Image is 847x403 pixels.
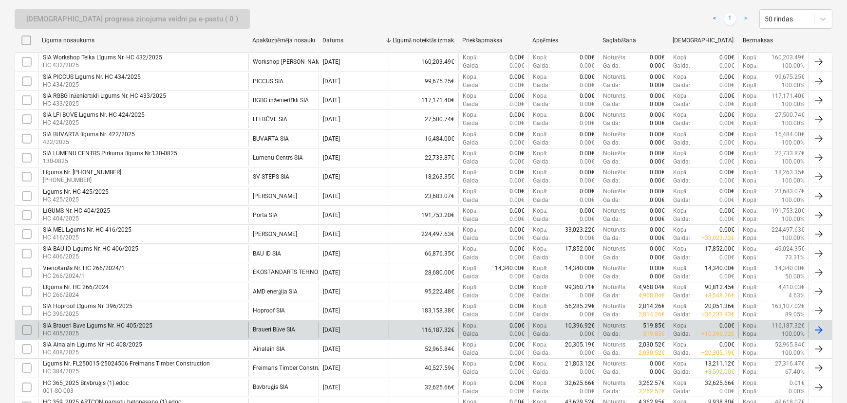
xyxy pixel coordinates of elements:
[580,254,595,262] p: 0.00€
[43,138,135,147] p: 422/2025
[673,73,688,81] p: Kopā :
[719,177,734,185] p: 0.00€
[43,131,135,138] div: SIA BUVARTA līgums Nr. 422/2025
[389,187,459,204] div: 23,683.07€
[495,264,525,273] p: 14,340.00€
[580,196,595,204] p: 0.00€
[533,149,547,158] p: Kopā :
[650,73,665,81] p: 0.00€
[650,196,665,204] p: 0.00€
[782,62,805,70] p: 100.00%
[463,130,477,139] p: Kopā :
[43,150,177,157] div: SIA LUMENU CENTRS Pirkuma līgums Nr.130-0825
[463,234,480,242] p: Gaida :
[719,168,734,177] p: 0.00€
[509,73,525,81] p: 0.00€
[533,54,547,62] p: Kopā :
[389,168,459,185] div: 18,263.35€
[463,226,477,234] p: Kopā :
[533,111,547,119] p: Kopā :
[602,37,665,44] div: Saglabāšana
[673,196,690,204] p: Gaida :
[603,226,627,234] p: Noturēts :
[673,100,690,109] p: Gaida :
[580,207,595,215] p: 0.00€
[603,62,620,70] p: Gaida :
[509,100,525,109] p: 0.00€
[782,234,805,242] p: 100.00%
[719,149,734,158] p: 0.00€
[463,187,477,196] p: Kopā :
[253,250,281,257] div: BAU ID SIA
[650,149,665,158] p: 0.00€
[389,111,459,128] div: 27,500.74€
[463,177,480,185] p: Gaida :
[719,196,734,204] p: 0.00€
[673,54,688,62] p: Kopā :
[775,149,805,158] p: 22,733.87€
[463,73,477,81] p: Kopā :
[782,177,805,185] p: 100.00%
[509,81,525,90] p: 0.00€
[389,226,459,242] div: 224,497.63€
[603,254,620,262] p: Gaida :
[580,73,595,81] p: 0.00€
[603,177,620,185] p: Gaida :
[743,158,757,166] p: Kopā :
[533,158,550,166] p: Gaida :
[509,158,525,166] p: 0.00€
[580,168,595,177] p: 0.00€
[580,139,595,147] p: 0.00€
[389,360,459,376] div: 40,527.59€
[389,379,459,396] div: 32,625.66€
[743,37,805,44] div: Bezmaksas
[673,62,690,70] p: Gaida :
[463,264,477,273] p: Kopā :
[509,130,525,139] p: 0.00€
[463,92,477,100] p: Kopā :
[509,196,525,204] p: 0.00€
[743,73,757,81] p: Kopā :
[673,149,688,158] p: Kopā :
[323,212,340,219] div: [DATE]
[650,111,665,119] p: 0.00€
[650,92,665,100] p: 0.00€
[389,54,459,70] div: 160,203.49€
[43,176,121,184] p: [PHONE_NUMBER]
[743,234,757,242] p: Kopā :
[43,111,145,119] div: SIA LFI BŪVE Līgums Nr. HC 424/2025
[603,234,620,242] p: Gaida :
[580,187,595,196] p: 0.00€
[603,245,627,253] p: Noturēts :
[463,158,480,166] p: Gaida :
[389,130,459,147] div: 16,484.00€
[775,187,805,196] p: 23,683.07€
[603,54,627,62] p: Noturēts :
[719,54,734,62] p: 0.00€
[743,111,757,119] p: Kopā :
[650,226,665,234] p: 0.00€
[650,207,665,215] p: 0.00€
[603,81,620,90] p: Gaida :
[650,215,665,223] p: 0.00€
[719,111,734,119] p: 0.00€
[253,154,303,161] div: Lumenu Centrs SIA
[389,322,459,338] div: 116,187.32€
[533,215,550,223] p: Gaida :
[705,245,734,253] p: 17,852.00€
[673,111,688,119] p: Kopā :
[252,37,315,44] div: Apakšuzņēmēja nosaukums
[743,207,757,215] p: Kopā :
[719,207,734,215] p: 0.00€
[743,100,757,109] p: Kopā :
[323,250,340,257] div: [DATE]
[580,92,595,100] p: 0.00€
[772,92,805,100] p: 117,171.40€
[389,302,459,319] div: 183,158.38€
[603,139,620,147] p: Gaida :
[509,177,525,185] p: 0.00€
[580,62,595,70] p: 0.00€
[719,73,734,81] p: 0.00€
[509,62,525,70] p: 0.00€
[580,158,595,166] p: 0.00€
